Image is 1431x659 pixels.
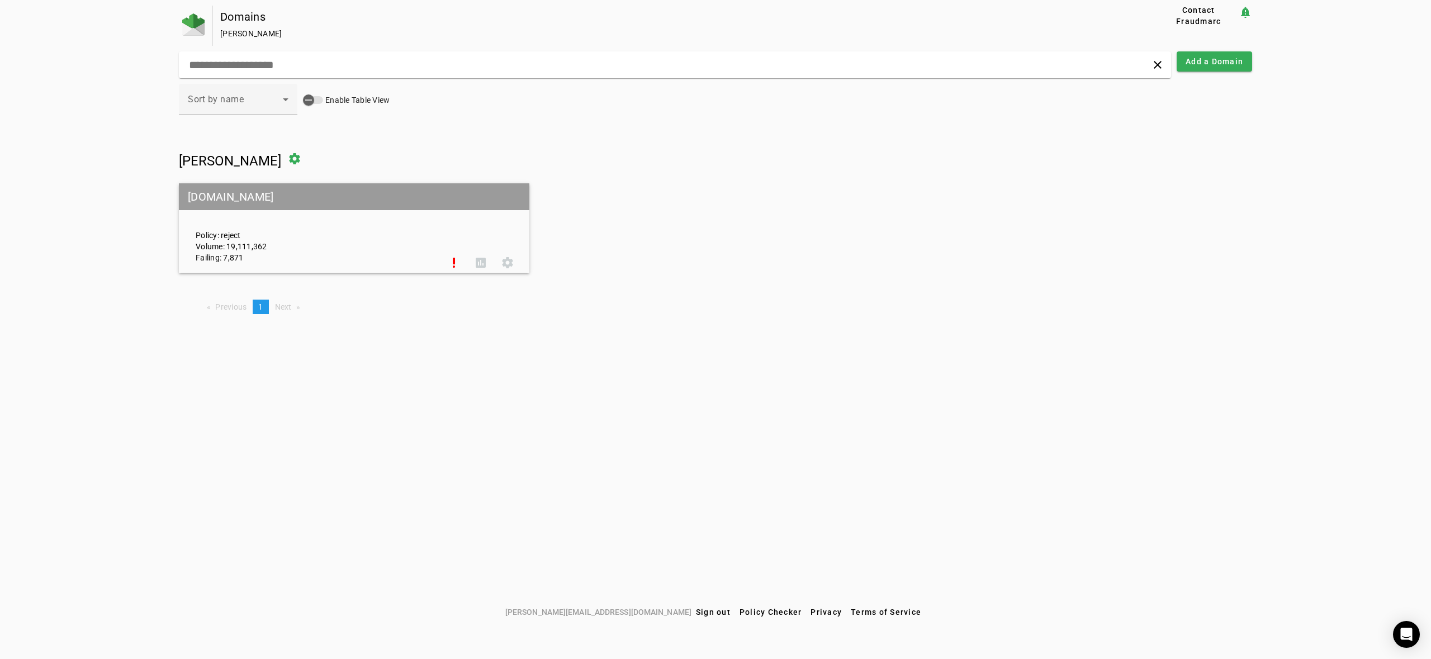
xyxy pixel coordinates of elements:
span: Terms of Service [851,608,921,617]
mat-grid-tile-header: [DOMAIN_NAME] [179,183,529,210]
button: Terms of Service [846,602,926,622]
span: Contact Fraudmarc [1163,4,1234,27]
div: [PERSON_NAME] [220,28,1123,39]
button: Policy Checker [735,602,807,622]
button: Contact Fraudmarc [1159,6,1239,26]
img: Fraudmarc Logo [182,13,205,36]
span: [PERSON_NAME] [179,153,281,169]
label: Enable Table View [323,94,390,106]
app-page-header: Domains [179,6,1252,46]
div: Open Intercom Messenger [1393,621,1420,648]
div: Policy: reject Volume: 19,111,362 Failing: 7,871 [187,193,440,263]
div: Domains [220,11,1123,22]
span: Add a Domain [1186,56,1243,67]
span: Policy Checker [740,608,802,617]
span: Sign out [696,608,731,617]
button: Privacy [806,602,846,622]
span: Sort by name [188,94,244,105]
span: Next [275,302,292,311]
span: Previous [215,302,247,311]
span: [PERSON_NAME][EMAIL_ADDRESS][DOMAIN_NAME] [505,606,691,618]
nav: Pagination [179,300,1252,314]
span: 1 [258,302,263,311]
button: Settings [494,249,521,276]
button: Add a Domain [1177,51,1252,72]
button: Sign out [691,602,735,622]
mat-icon: notification_important [1239,6,1252,19]
button: Set Up [440,249,467,276]
button: DMARC Report [467,249,494,276]
span: Privacy [811,608,842,617]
